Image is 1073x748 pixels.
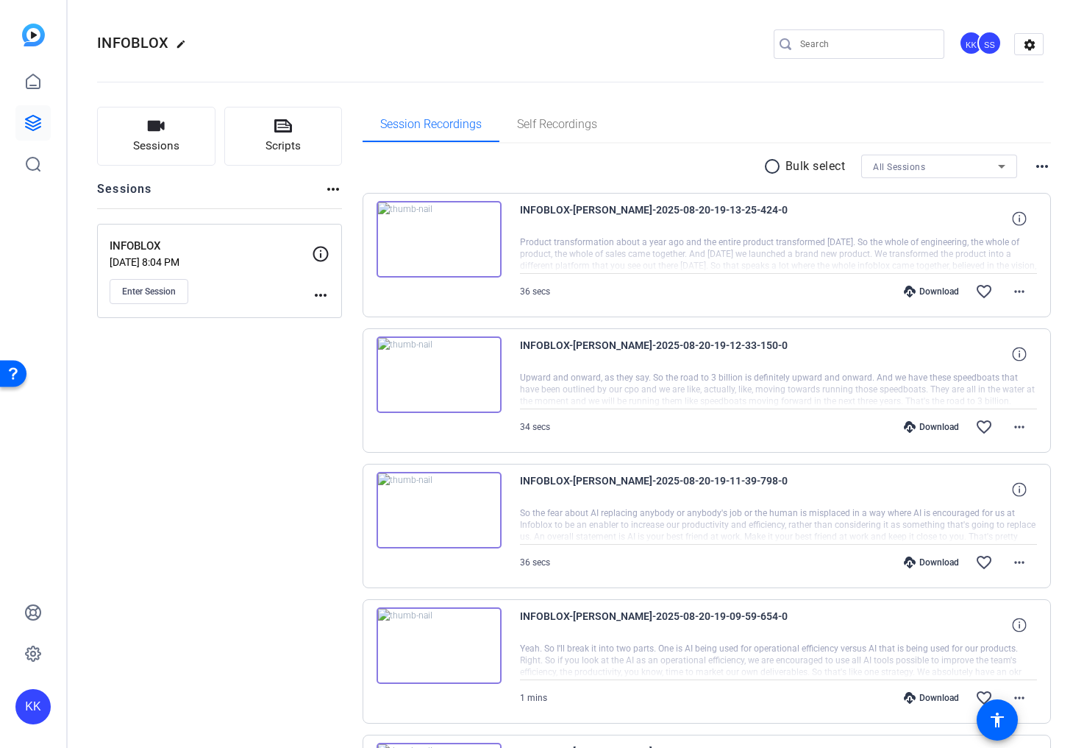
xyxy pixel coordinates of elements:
[896,286,966,297] div: Download
[520,557,550,568] span: 36 secs
[1010,554,1028,571] mat-icon: more_horiz
[520,201,792,236] span: INFOBLOX-[PERSON_NAME]-2025-08-20-19-13-25-424-0
[896,557,966,568] div: Download
[377,201,502,278] img: thumb-nail
[520,693,547,703] span: 1 mins
[377,607,502,684] img: thumb-nail
[377,472,502,548] img: thumb-nail
[122,286,176,297] span: Enter Session
[785,158,846,175] p: Bulk select
[975,689,993,707] mat-icon: favorite_border
[377,336,502,413] img: thumb-nail
[15,689,51,724] div: KK
[975,418,993,436] mat-icon: favorite_border
[800,35,933,53] input: Search
[265,138,301,155] span: Scripts
[1015,34,1044,56] mat-icon: settings
[97,34,168,52] span: INFOBLOX
[988,711,1006,729] mat-icon: accessibility
[977,31,1002,55] div: SS
[975,283,993,300] mat-icon: favorite_border
[520,607,792,643] span: INFOBLOX-[PERSON_NAME]-2025-08-20-19-09-59-654-0
[97,107,215,166] button: Sessions
[1010,689,1028,707] mat-icon: more_horiz
[520,422,550,432] span: 34 secs
[312,286,329,304] mat-icon: more_horiz
[1033,158,1051,175] mat-icon: more_horiz
[110,238,312,255] p: INFOBLOX
[517,119,597,130] span: Self Recordings
[1010,283,1028,300] mat-icon: more_horiz
[520,472,792,507] span: INFOBLOX-[PERSON_NAME]-2025-08-20-19-11-39-798-0
[975,554,993,571] mat-icon: favorite_border
[763,158,785,175] mat-icon: radio_button_unchecked
[1010,418,1028,436] mat-icon: more_horiz
[520,286,550,297] span: 36 secs
[324,180,342,198] mat-icon: more_horiz
[97,180,152,208] h2: Sessions
[110,256,312,268] p: [DATE] 8:04 PM
[176,39,193,57] mat-icon: edit
[896,692,966,704] div: Download
[896,421,966,433] div: Download
[873,162,925,172] span: All Sessions
[224,107,343,166] button: Scripts
[959,31,985,57] ngx-avatar: Kyle Kegley
[959,31,983,55] div: KK
[520,336,792,372] span: INFOBLOX-[PERSON_NAME]-2025-08-20-19-12-33-150-0
[22,24,45,46] img: blue-gradient.svg
[977,31,1003,57] ngx-avatar: Stephen Sadis
[380,119,482,130] span: Session Recordings
[133,138,179,155] span: Sessions
[110,279,188,304] button: Enter Session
